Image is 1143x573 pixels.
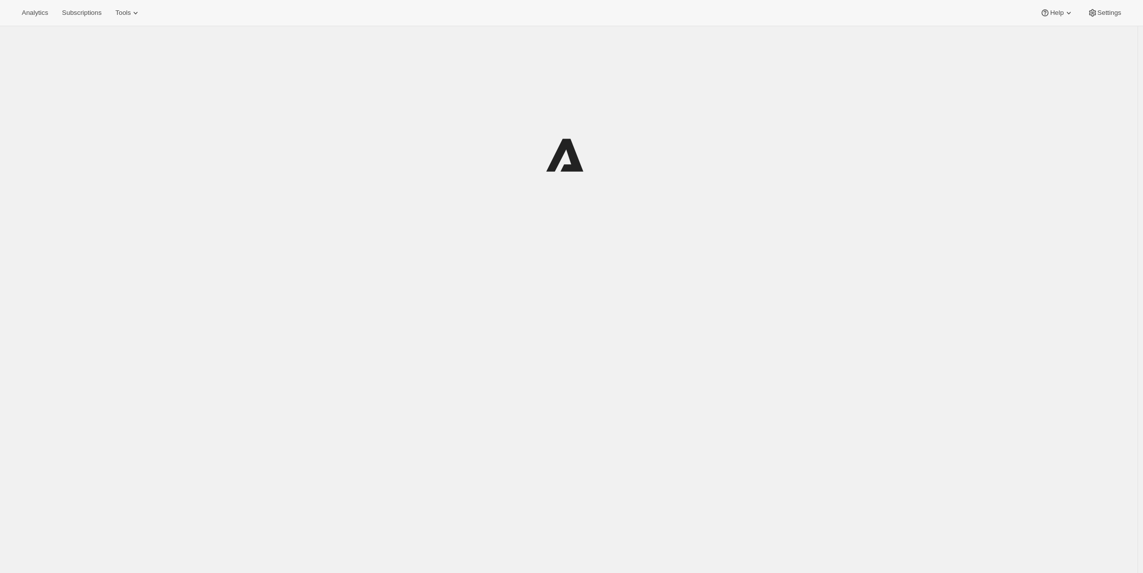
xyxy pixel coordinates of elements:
[62,9,101,17] span: Subscriptions
[1082,6,1127,20] button: Settings
[115,9,131,17] span: Tools
[22,9,48,17] span: Analytics
[16,6,54,20] button: Analytics
[1034,6,1079,20] button: Help
[1050,9,1063,17] span: Help
[1097,9,1121,17] span: Settings
[56,6,107,20] button: Subscriptions
[109,6,146,20] button: Tools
